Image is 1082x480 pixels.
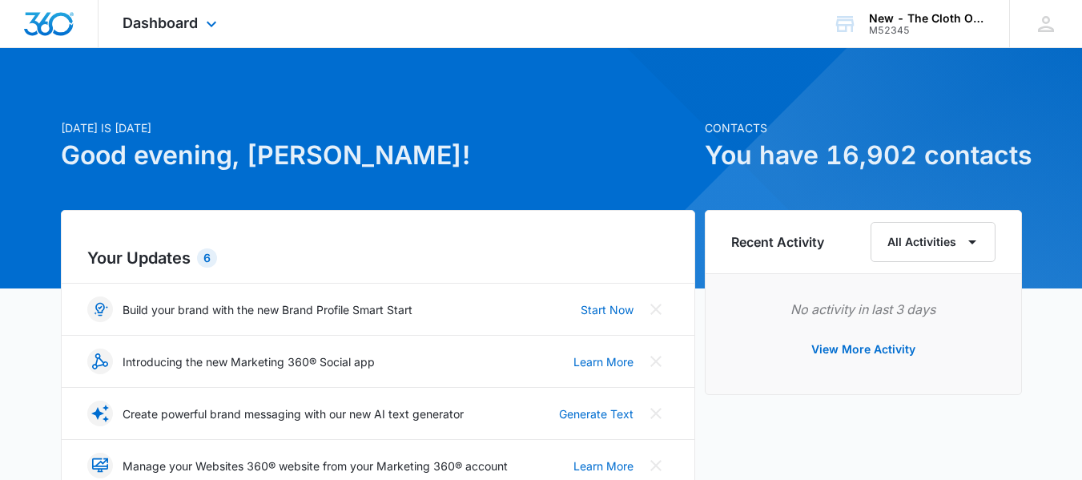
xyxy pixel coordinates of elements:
div: account id [869,25,986,36]
button: Close [643,349,669,374]
div: account name [869,12,986,25]
a: Learn More [573,353,634,370]
span: Dashboard [123,14,198,31]
p: Introducing the new Marketing 360® Social app [123,353,375,370]
p: Contacts [705,119,1022,136]
a: Generate Text [559,405,634,422]
p: Manage your Websites 360® website from your Marketing 360® account [123,458,508,474]
p: Build your brand with the new Brand Profile Smart Start [123,301,412,318]
p: Create powerful brand messaging with our new AI text generator [123,405,464,422]
div: 6 [197,248,217,268]
button: View More Activity [795,330,931,369]
h6: Recent Activity [731,232,824,252]
button: Close [643,453,669,478]
a: Learn More [573,458,634,474]
a: Start Now [581,301,634,318]
button: Close [643,401,669,426]
h2: Your Updates [87,246,669,270]
button: Close [643,296,669,322]
p: No activity in last 3 days [731,300,996,319]
h1: You have 16,902 contacts [705,136,1022,175]
button: All Activities [871,222,996,262]
h1: Good evening, [PERSON_NAME]! [61,136,695,175]
p: [DATE] is [DATE] [61,119,695,136]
